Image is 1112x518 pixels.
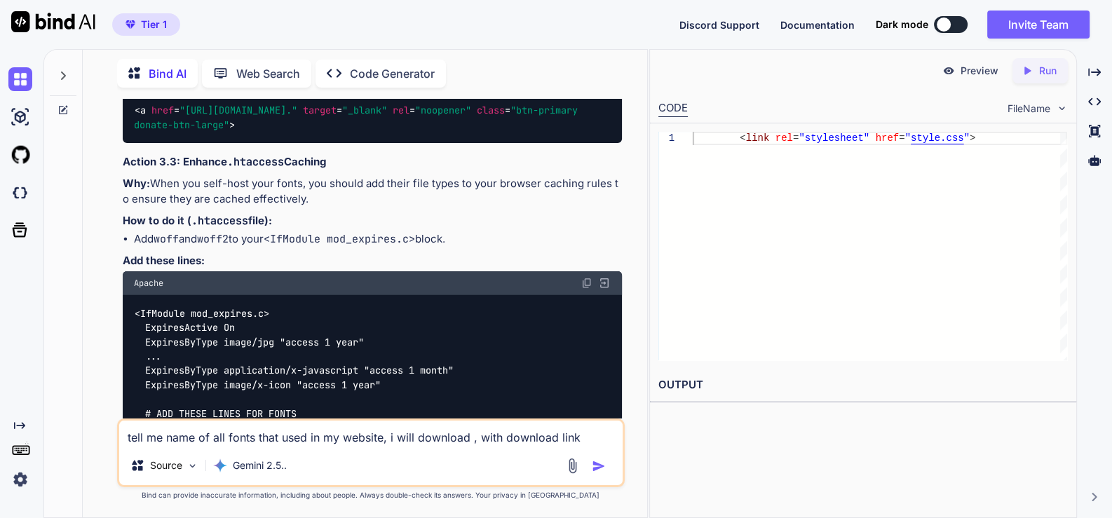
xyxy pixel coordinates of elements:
[123,155,326,168] strong: Action 3.3: Enhance Caching
[151,104,174,116] span: href
[598,277,611,289] img: Open in Browser
[650,369,1076,402] h2: OUTPUT
[1008,102,1050,116] span: FileName
[393,104,409,116] span: rel
[123,177,150,190] strong: Why:
[213,458,227,472] img: Gemini 2.5 Pro
[477,104,505,116] span: class
[11,11,95,32] img: Bind AI
[592,459,606,473] img: icon
[179,104,297,116] span: "[URL][DOMAIN_NAME]."
[904,132,910,144] span: "
[117,490,625,500] p: Bind can provide inaccurate information, including about people. Always double-check its answers....
[141,18,167,32] span: Tier 1
[227,155,284,169] code: .htaccess
[112,13,180,36] button: premiumTier 1
[123,176,622,207] p: When you self-host your fonts, you should add their file types to your browser caching rules to e...
[150,458,182,472] p: Source
[780,19,855,31] span: Documentation
[342,104,387,116] span: "_blank"
[154,232,179,246] code: woff
[123,254,205,267] strong: Add these lines:
[970,132,975,144] span: >
[8,181,32,205] img: darkCloudIdeIcon
[303,104,337,116] span: target
[876,18,928,32] span: Dark mode
[123,214,272,227] strong: How to do it ( file):
[775,132,793,144] span: rel
[1056,102,1068,114] img: chevron down
[350,65,435,82] p: Code Generator
[658,132,674,145] div: 1
[942,64,955,77] img: preview
[581,278,592,289] img: copy
[415,104,471,116] span: "noopener"
[911,132,964,144] span: style.css
[658,100,688,117] div: CODE
[187,460,198,472] img: Pick Models
[799,132,869,144] span: "stylesheet"
[126,20,135,29] img: premium
[134,306,454,492] code: <IfModule mod_expires.c> ExpiresActive On ExpiresByType image/jpg "access 1 year" ... ExpiresByTy...
[134,278,163,289] span: Apache
[746,132,770,144] span: link
[679,18,759,32] button: Discord Support
[8,143,32,167] img: githubLight
[987,11,1090,39] button: Invite Team
[740,132,745,144] span: <
[875,132,899,144] span: href
[134,104,583,130] span: "btn-primary donate-btn-large"
[134,104,583,130] span: < = = = = >
[8,468,32,491] img: settings
[679,19,759,31] span: Discord Support
[8,67,32,91] img: chat
[264,232,415,246] code: <IfModule mod_expires.c>
[793,132,799,144] span: =
[149,65,187,82] p: Bind AI
[197,232,229,246] code: woff2
[140,104,146,116] span: a
[564,458,581,474] img: attachment
[191,214,248,228] code: .htaccess
[899,132,904,144] span: =
[134,231,622,247] li: Add and to your block.
[963,132,969,144] span: "
[233,458,287,472] p: Gemini 2.5..
[780,18,855,32] button: Documentation
[961,64,998,78] p: Preview
[236,65,300,82] p: Web Search
[8,105,32,129] img: ai-studio
[1039,64,1057,78] p: Run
